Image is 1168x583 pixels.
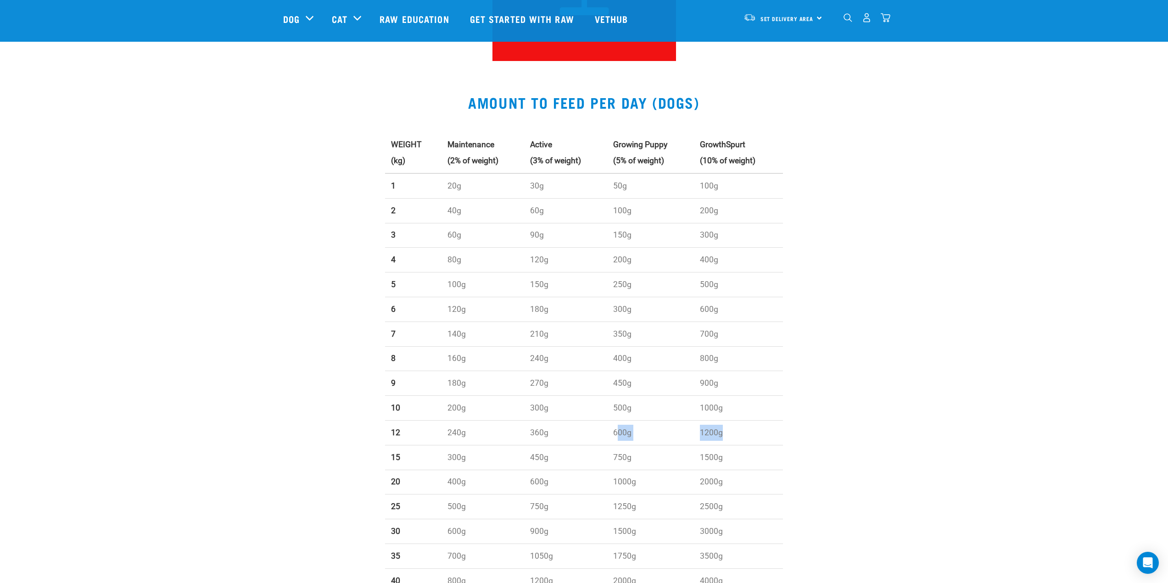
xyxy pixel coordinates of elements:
[391,502,400,511] strong: 25
[700,140,726,149] strong: Growth
[441,396,524,421] td: 200g
[447,156,498,165] strong: (2% of weight)
[441,198,524,223] td: 40g
[391,403,400,412] strong: 10
[524,248,607,272] td: 120g
[694,494,783,519] td: 2500g
[607,248,694,272] td: 200g
[441,322,524,346] td: 140g
[524,396,607,421] td: 300g
[391,527,400,536] strong: 30
[441,346,524,371] td: 160g
[586,0,640,37] a: Vethub
[391,354,396,363] strong: 8
[694,371,783,396] td: 900g
[391,230,396,239] strong: 3
[607,445,694,470] td: 750g
[530,140,552,149] strong: Active
[524,223,607,248] td: 90g
[607,272,694,297] td: 250g
[391,206,396,215] strong: 2
[524,346,607,371] td: 240g
[844,13,852,22] img: home-icon-1@2x.png
[607,420,694,445] td: 600g
[700,156,755,165] strong: (10% of weight)
[613,140,667,165] strong: Growing Puppy (5% of weight)
[607,396,694,421] td: 500g
[607,346,694,371] td: 400g
[283,94,885,111] h2: AMOUNT TO FEED PER DAY (DOGS)
[441,173,524,198] td: 20g
[743,13,756,22] img: van-moving.png
[694,470,783,494] td: 2000g
[370,0,460,37] a: Raw Education
[441,248,524,272] td: 80g
[694,248,783,272] td: 400g
[1137,552,1159,574] div: Open Intercom Messenger
[607,519,694,544] td: 1500g
[524,322,607,346] td: 210g
[694,198,783,223] td: 200g
[524,445,607,470] td: 450g
[607,494,694,519] td: 1250g
[694,322,783,346] td: 700g
[607,371,694,396] td: 450g
[726,140,745,149] strong: Spurt
[441,519,524,544] td: 600g
[607,198,694,223] td: 100g
[694,544,783,568] td: 3500g
[694,346,783,371] td: 800g
[694,396,783,421] td: 1000g
[881,13,890,22] img: home-icon@2x.png
[391,140,422,165] strong: WEIGHT (kg)
[391,428,400,437] strong: 12
[391,305,396,314] strong: 6
[391,181,396,190] strong: 1
[391,551,400,561] strong: 35
[524,198,607,223] td: 60g
[607,544,694,568] td: 1750g
[441,470,524,494] td: 400g
[524,272,607,297] td: 150g
[524,519,607,544] td: 900g
[607,297,694,322] td: 300g
[391,477,400,486] strong: 20
[694,272,783,297] td: 500g
[760,17,814,20] span: Set Delivery Area
[447,140,494,149] strong: Maintenance
[607,173,694,198] td: 50g
[441,272,524,297] td: 100g
[694,297,783,322] td: 600g
[391,329,396,339] strong: 7
[391,255,396,264] strong: 4
[524,494,607,519] td: 750g
[694,445,783,470] td: 1500g
[524,544,607,568] td: 1050g
[694,519,783,544] td: 3000g
[524,173,607,198] td: 30g
[524,371,607,396] td: 270g
[694,223,783,248] td: 300g
[441,420,524,445] td: 240g
[441,223,524,248] td: 60g
[461,0,586,37] a: Get started with Raw
[862,13,872,22] img: user.png
[607,223,694,248] td: 150g
[391,453,400,462] strong: 15
[391,378,396,388] strong: 9
[441,544,524,568] td: 700g
[530,156,581,165] strong: (3% of weight)
[332,12,347,26] a: Cat
[524,420,607,445] td: 360g
[524,297,607,322] td: 180g
[607,322,694,346] td: 350g
[441,445,524,470] td: 300g
[694,420,783,445] td: 1200g
[694,173,783,198] td: 100g
[524,470,607,494] td: 600g
[391,280,396,289] strong: 5
[441,297,524,322] td: 120g
[607,470,694,494] td: 1000g
[441,494,524,519] td: 500g
[283,12,300,26] a: Dog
